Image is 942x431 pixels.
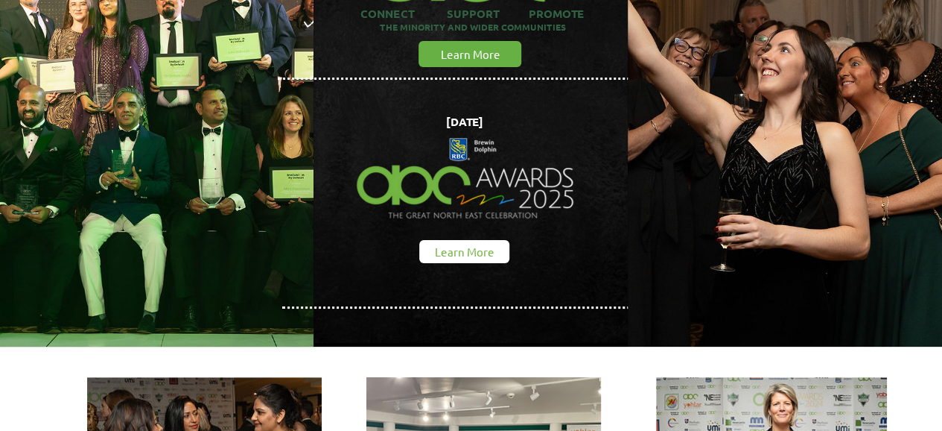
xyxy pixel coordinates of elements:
span: Learn More [440,46,500,62]
span: CONNECT SUPPORT PROMOTE [360,6,583,21]
a: Learn More [419,41,521,67]
span: THE MINORITY AND WIDER COMMUNITIES [380,21,566,33]
a: Learn More [419,240,509,263]
span: Learn More [435,244,494,259]
img: Northern Insights Double Pager Apr 2025.png [343,110,588,248]
span: [DATE] [445,114,483,129]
